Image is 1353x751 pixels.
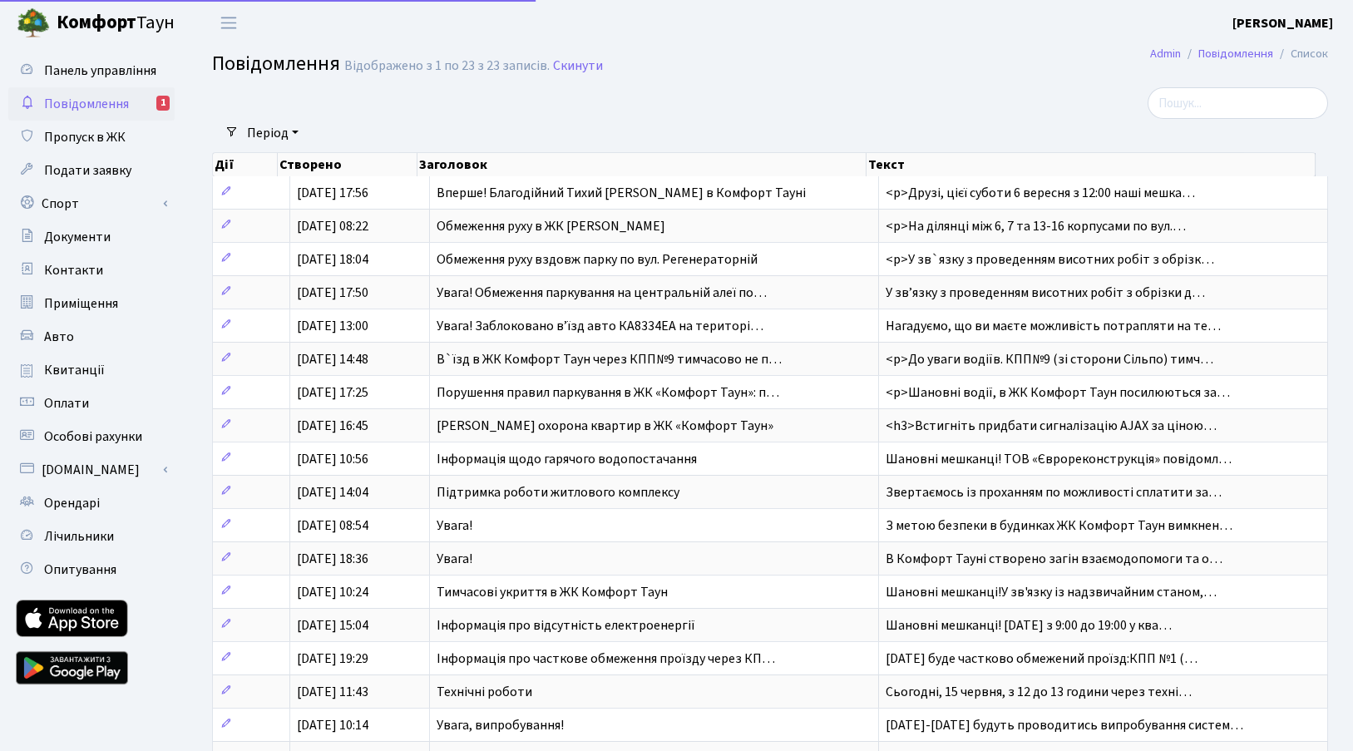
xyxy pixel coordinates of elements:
a: Подати заявку [8,154,175,187]
span: [DATE]-[DATE] будуть проводитись випробування систем… [886,716,1243,734]
span: Авто [44,328,74,346]
span: Інформація про відсутність електроенергії [437,616,695,635]
span: Лічильники [44,527,114,546]
th: Створено [278,153,417,176]
span: Документи [44,228,111,246]
span: Шановні мешканці! [DATE] з 9:00 до 19:00 у ква… [886,616,1172,635]
a: Опитування [8,553,175,586]
a: [DOMAIN_NAME] [8,453,175,487]
b: [PERSON_NAME] [1232,14,1333,32]
a: Повідомлення [1198,45,1273,62]
span: <h3>Встигніть придбати сигналізацію AJAX за ціною… [886,417,1217,435]
span: [DATE] 18:36 [297,550,368,568]
span: Оплати [44,394,89,413]
span: Увага! [437,550,472,568]
span: Квитанції [44,361,105,379]
span: Шановні мешканці! ТОВ «Єврореконструкція» повідомл… [886,450,1232,468]
span: [DATE] 16:45 [297,417,368,435]
a: Повідомлення1 [8,87,175,121]
span: [PERSON_NAME] охорона квартир в ЖК «Комфорт Таун» [437,417,773,435]
a: Контакти [8,254,175,287]
span: Сьогодні, 15 червня, з 12 до 13 години через техні… [886,683,1192,701]
a: Авто [8,320,175,353]
span: [DATE] 14:48 [297,350,368,368]
span: Орендарі [44,494,100,512]
span: Опитування [44,561,116,579]
th: Заголовок [417,153,867,176]
span: [DATE] 19:29 [297,650,368,668]
span: [DATE] 10:24 [297,583,368,601]
span: Пропуск в ЖК [44,128,126,146]
span: [DATE] 15:04 [297,616,368,635]
a: Лічильники [8,520,175,553]
img: logo.png [17,7,50,40]
a: Спорт [8,187,175,220]
input: Пошук... [1148,87,1328,119]
span: [DATE] 10:14 [297,716,368,734]
span: Увага, випробування! [437,716,564,734]
span: Увага! Заблоковано вʼїзд авто КА8334ЕА на територі… [437,317,763,335]
span: Інформація щодо гарячого водопостачання [437,450,697,468]
span: [DATE] 14:04 [297,483,368,501]
a: Орендарі [8,487,175,520]
span: [DATE] 18:04 [297,250,368,269]
span: [DATE] 11:43 [297,683,368,701]
div: 1 [156,96,170,111]
li: Список [1273,45,1328,63]
a: Оплати [8,387,175,420]
span: Особові рахунки [44,427,142,446]
span: <p>Шановні водії, в ЖК Комфорт Таун посилюються за… [886,383,1230,402]
span: Порушення правил паркування в ЖК «Комфорт Таун»: п… [437,383,779,402]
span: <p>Друзі, цієї суботи 6 вересня з 12:00 наші мешка… [886,184,1195,202]
span: Тимчасові укриття в ЖК Комфорт Таун [437,583,668,601]
span: [DATE] буде частково обмежений проїзд:КПП №1 (… [886,650,1197,668]
a: Документи [8,220,175,254]
span: У звʼязку з проведенням висотних робіт з обрізки д… [886,284,1205,302]
a: Admin [1150,45,1181,62]
span: [DATE] 17:50 [297,284,368,302]
span: [DATE] 08:54 [297,516,368,535]
a: Пропуск в ЖК [8,121,175,154]
span: В`їзд в ЖК Комфорт Таун через КПП№9 тимчасово не п… [437,350,782,368]
span: Панель управління [44,62,156,80]
span: Повідомлення [212,49,340,78]
th: Дії [213,153,278,176]
a: Приміщення [8,287,175,320]
span: Увага! Обмеження паркування на центральній алеї по… [437,284,767,302]
span: Обмеження руху в ЖК [PERSON_NAME] [437,217,665,235]
span: [DATE] 10:56 [297,450,368,468]
span: <p>На ділянці між 6, 7 та 13-16 корпусами по вул.… [886,217,1186,235]
span: Інформація про часткове обмеження проїзду через КП… [437,650,775,668]
span: [DATE] 17:56 [297,184,368,202]
span: <p>У зв`язку з проведенням висотних робіт з обрізк… [886,250,1214,269]
span: Шановні мешканці!У зв'язку із надзвичайним станом,… [886,583,1217,601]
span: [DATE] 17:25 [297,383,368,402]
span: В Комфорт Тауні створено загін взаємодопомоги та о… [886,550,1222,568]
span: Повідомлення [44,95,129,113]
span: <p>До уваги водіїв. КПП№9 (зі сторони Сільпо) тимч… [886,350,1213,368]
span: Увага! [437,516,472,535]
span: Подати заявку [44,161,131,180]
span: Контакти [44,261,103,279]
a: Скинути [553,58,603,74]
span: [DATE] 08:22 [297,217,368,235]
nav: breadcrumb [1125,37,1353,72]
span: Приміщення [44,294,118,313]
div: Відображено з 1 по 23 з 23 записів. [344,58,550,74]
span: Технічні роботи [437,683,532,701]
button: Переключити навігацію [208,9,249,37]
span: Підтримка роботи житлового комплексу [437,483,679,501]
a: Особові рахунки [8,420,175,453]
a: Панель управління [8,54,175,87]
span: З метою безпеки в будинках ЖК Комфорт Таун вимкнен… [886,516,1232,535]
span: Таун [57,9,175,37]
a: Період [240,119,305,147]
span: Звертаємось із проханням по можливості сплатити за… [886,483,1222,501]
th: Текст [867,153,1316,176]
span: Обмеження руху вздовж парку по вул. Регенераторній [437,250,758,269]
span: [DATE] 13:00 [297,317,368,335]
a: Квитанції [8,353,175,387]
span: Вперше! Благодійний Тихий [PERSON_NAME] в Комфорт Тауні [437,184,806,202]
a: [PERSON_NAME] [1232,13,1333,33]
b: Комфорт [57,9,136,36]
